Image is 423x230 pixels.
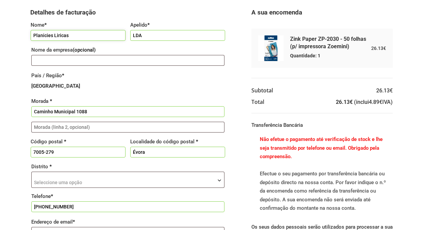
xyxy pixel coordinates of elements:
[31,172,224,188] span: Distrito
[290,36,366,50] a: Zink Paper ZP-2030 - 50 folhas (p/ impressora Zoemini)
[390,87,393,94] span: €
[251,85,273,96] th: Subtotal
[31,20,126,30] label: Nome
[371,46,386,51] bdi: 26.13
[31,70,224,81] label: País / Região
[350,99,353,105] span: €
[336,99,353,105] bdi: 26.13
[31,106,224,117] input: Nome da rua e número da porta
[130,20,225,30] label: Apelido
[383,46,386,51] span: €
[258,35,284,61] img: MzIxNUMwMDJBQQ==.jpg
[30,8,225,17] h3: Detalhes de facturação
[251,8,393,17] h3: A sua encomenda
[31,96,224,106] label: Morada
[31,45,224,55] label: Nome da empresa
[31,191,224,201] label: Telefone
[354,99,393,105] small: (inclui IVA)
[34,180,82,185] span: Seleccione uma opção
[130,137,225,147] label: Localidade do código postal
[31,137,126,147] label: Código postal
[31,162,224,172] label: Distrito
[290,50,371,61] span: Quantidade: 1
[376,87,393,94] bdi: 26.13
[260,136,383,160] b: Não efetue o pagamento até verificação de stock e lhe seja transmitido por telefone ou email. Obr...
[31,217,224,227] label: Endereço de email
[369,99,382,105] span: 4.89
[379,99,382,105] span: €
[31,122,224,133] input: Morada (linha 2, opcional)
[73,47,96,53] span: (opcional)
[251,96,264,107] th: Total
[251,122,303,128] label: Transferência Bancária
[31,83,80,89] strong: [GEOGRAPHIC_DATA]
[256,135,388,213] p: Efectue o seu pagamento por transferência bancária ou depósito directo na nossa conta. Por favor ...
